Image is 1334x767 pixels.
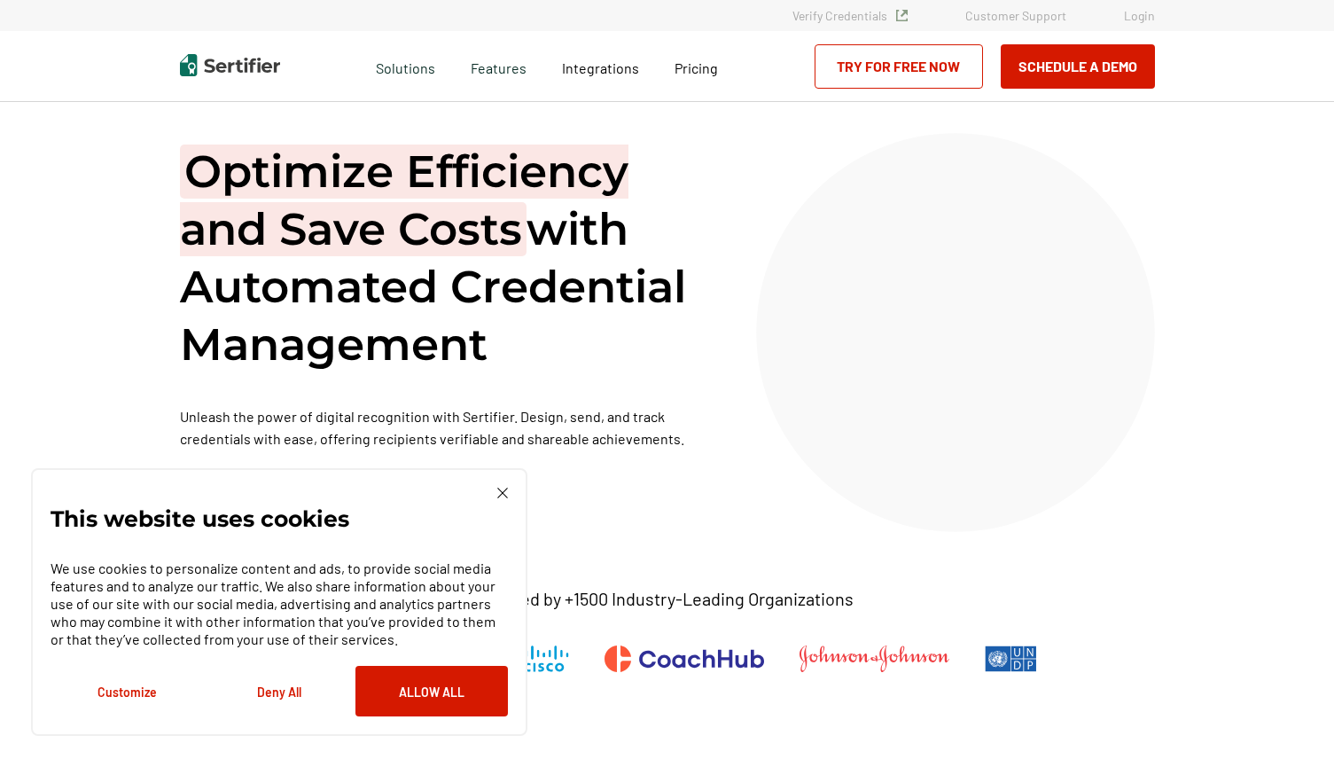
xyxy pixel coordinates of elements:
[180,143,712,373] h1: with Automated Credential Management
[355,666,508,716] button: Allow All
[180,405,712,450] p: Unleash the power of digital recognition with Sertifier. Design, send, and track credentials with...
[562,59,639,76] span: Integrations
[896,10,908,21] img: Verified
[965,8,1066,23] a: Customer Support
[815,44,983,89] a: Try for Free Now
[800,646,948,672] img: Johnson & Johnson
[376,55,435,77] span: Solutions
[675,55,718,77] a: Pricing
[471,55,527,77] span: Features
[519,646,569,672] img: Cisco
[51,560,508,648] p: We use cookies to personalize content and ads, to provide social media features and to analyze ou...
[1124,8,1155,23] a: Login
[180,54,280,76] img: Sertifier | Digital Credentialing Platform
[480,588,854,610] p: Trusted by +1500 Industry-Leading Organizations
[985,646,1037,672] img: UNDP
[497,488,508,498] img: Cookie Popup Close
[562,55,639,77] a: Integrations
[1001,44,1155,89] button: Schedule a Demo
[605,646,764,672] img: CoachHub
[792,8,908,23] a: Verify Credentials
[675,59,718,76] span: Pricing
[203,666,355,716] button: Deny All
[180,145,628,256] span: Optimize Efficiency and Save Costs
[51,666,203,716] button: Customize
[51,510,349,528] p: This website uses cookies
